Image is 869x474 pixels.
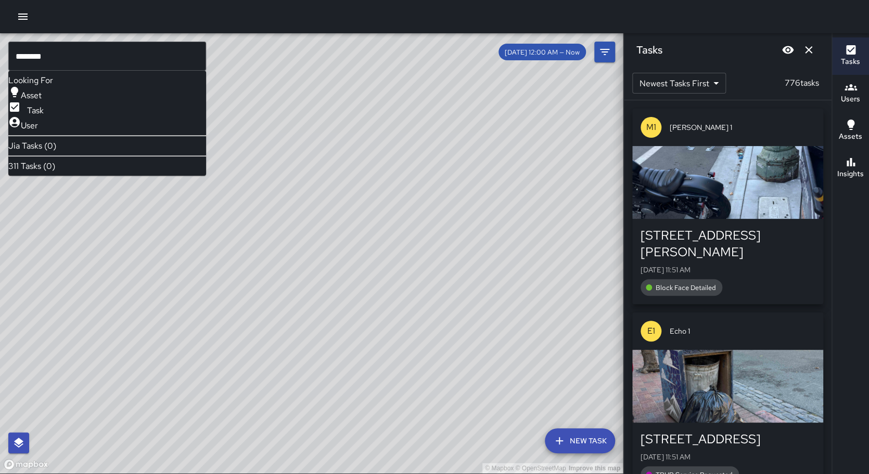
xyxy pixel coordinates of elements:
h6: Users [841,94,860,105]
div: Asset [8,86,50,101]
span: [DATE] 12:00 AM — Now [499,48,586,57]
span: User [21,120,38,131]
button: Blur [777,39,798,60]
li: 311 Tasks (0) [8,161,206,172]
span: [PERSON_NAME] 1 [670,122,815,133]
span: Task [21,105,50,116]
button: Assets [832,112,869,150]
span: Echo 1 [670,326,815,336]
div: Newest Tasks First [632,73,726,94]
div: [STREET_ADDRESS][PERSON_NAME] [641,227,815,260]
span: Asset [21,90,42,101]
button: M1[PERSON_NAME] 1[STREET_ADDRESS][PERSON_NAME][DATE] 11:51 AMBlock Face Detailed [632,109,823,304]
h6: Tasks [636,42,662,58]
button: New Task [545,428,615,453]
li: Jia Tasks (0) [8,140,206,151]
p: [DATE] 11:51 AM [641,452,815,462]
button: Dismiss [798,39,819,60]
button: Tasks [832,37,869,75]
p: [DATE] 11:51 AM [641,265,815,275]
p: E1 [647,325,655,337]
h6: Tasks [841,56,860,68]
button: Filters [594,42,615,62]
h6: Insights [837,168,864,180]
p: 776 tasks [781,77,823,89]
div: [STREET_ADDRESS] [641,431,815,447]
button: Users [832,75,869,112]
div: Task [8,101,50,116]
button: Insights [832,150,869,187]
span: Block Face Detailed [649,283,722,292]
p: M1 [646,121,656,134]
h6: Assets [839,131,862,142]
li: Looking For [8,75,206,86]
div: User [8,116,50,131]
